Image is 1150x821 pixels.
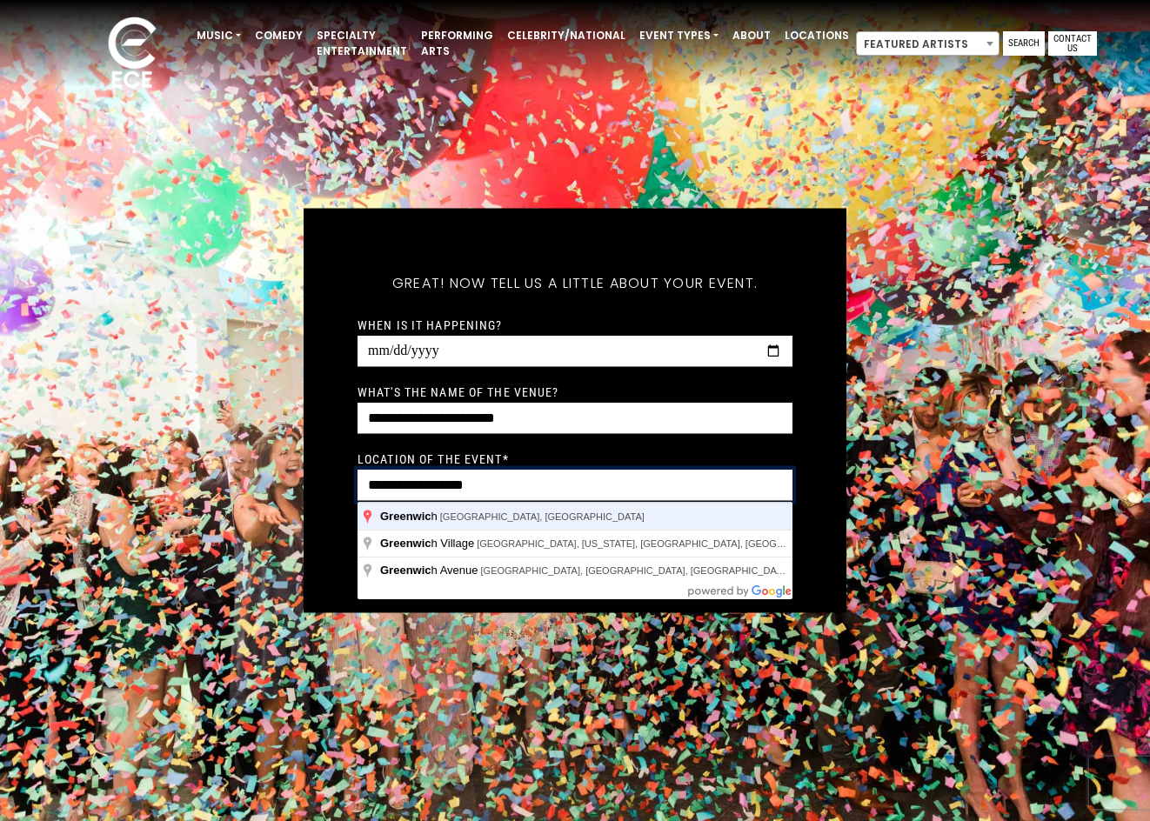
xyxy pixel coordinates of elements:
[190,21,248,50] a: Music
[358,317,503,333] label: When is it happening?
[380,564,481,577] span: h Avenue
[248,21,310,50] a: Comedy
[358,451,509,467] label: Location of the event
[310,21,414,66] a: Specialty Entertainment
[500,21,632,50] a: Celebrity/National
[778,21,856,50] a: Locations
[358,384,558,400] label: What's the name of the venue?
[477,538,845,549] span: [GEOGRAPHIC_DATA], [US_STATE], [GEOGRAPHIC_DATA], [GEOGRAPHIC_DATA]
[380,537,477,550] span: h Village
[857,32,999,57] span: Featured Artists
[440,511,645,522] span: [GEOGRAPHIC_DATA], [GEOGRAPHIC_DATA]
[632,21,725,50] a: Event Types
[380,537,431,550] span: Greenwic
[481,565,791,576] span: [GEOGRAPHIC_DATA], [GEOGRAPHIC_DATA], [GEOGRAPHIC_DATA]
[89,12,176,97] img: ece_new_logo_whitev2-1.png
[380,564,431,577] span: Greenwic
[1048,31,1097,56] a: Contact Us
[358,252,792,315] h5: Great! Now tell us a little about your event.
[380,510,431,523] span: Greenwic
[1003,31,1045,56] a: Search
[380,510,440,523] span: h
[856,31,1000,56] span: Featured Artists
[414,21,500,66] a: Performing Arts
[725,21,778,50] a: About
